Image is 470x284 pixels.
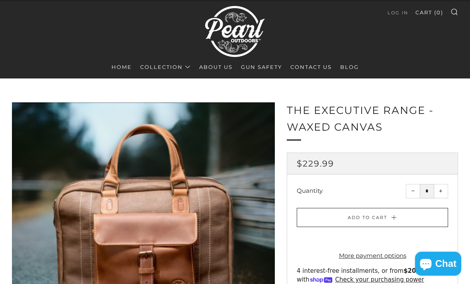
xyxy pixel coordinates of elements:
[205,2,265,61] img: Pearl Outdoors | Luxury Leather Pistol Bags & Executive Range Bags
[348,215,387,220] span: Add to Cart
[411,189,415,193] span: −
[388,6,408,19] a: Log in
[297,187,323,194] label: Quantity
[297,250,448,262] a: More payment options
[415,6,443,19] a: Cart (0)
[420,184,434,198] input: quantity
[241,61,282,73] a: Gun Safety
[437,9,441,16] span: 0
[287,102,458,135] h1: The Executive Range - Waxed Canvas
[439,189,443,193] span: +
[199,61,233,73] a: About Us
[340,61,359,73] a: Blog
[290,61,332,73] a: Contact Us
[297,208,448,227] button: Add to Cart
[140,61,191,73] a: Collection
[297,159,334,168] span: $229.99
[413,252,464,278] inbox-online-store-chat: Shopify online store chat
[112,61,132,73] a: Home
